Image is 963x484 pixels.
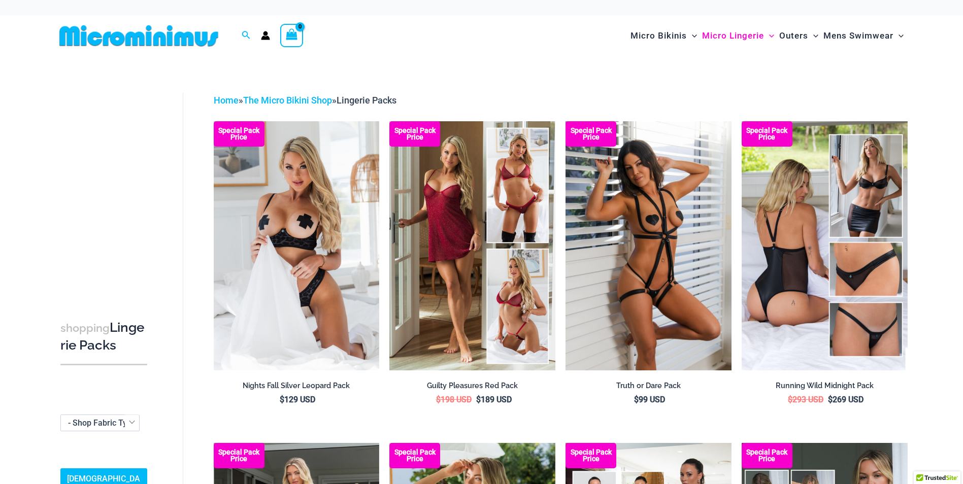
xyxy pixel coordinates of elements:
[280,395,284,404] span: $
[702,23,764,49] span: Micro Lingerie
[476,395,512,404] bdi: 189 USD
[389,381,555,391] h2: Guilty Pleasures Red Pack
[389,121,555,370] a: Guilty Pleasures Red Collection Pack F Guilty Pleasures Red Collection Pack BGuilty Pleasures Red...
[566,449,616,462] b: Special Pack Price
[280,24,304,47] a: View Shopping Cart, empty
[55,24,222,47] img: MM SHOP LOGO FLAT
[243,95,332,106] a: The Micro Bikini Shop
[60,414,140,431] span: - Shop Fabric Type
[821,20,906,51] a: Mens SwimwearMenu ToggleMenu Toggle
[788,395,792,404] span: $
[566,121,732,370] a: Truth or Dare Black 1905 Bodysuit 611 Micro 07 Truth or Dare Black 1905 Bodysuit 611 Micro 06Trut...
[214,127,264,141] b: Special Pack Price
[823,23,893,49] span: Mens Swimwear
[566,381,732,391] h2: Truth or Dare Pack
[808,23,818,49] span: Menu Toggle
[60,319,147,354] h3: Lingerie Packs
[742,381,908,394] a: Running Wild Midnight Pack
[566,127,616,141] b: Special Pack Price
[634,395,639,404] span: $
[337,95,396,106] span: Lingerie Packs
[742,127,792,141] b: Special Pack Price
[742,121,908,370] img: All Styles (1)
[779,23,808,49] span: Outers
[436,395,441,404] span: $
[61,415,139,431] span: - Shop Fabric Type
[628,20,700,51] a: Micro BikinisMenu ToggleMenu Toggle
[700,20,777,51] a: Micro LingerieMenu ToggleMenu Toggle
[389,449,440,462] b: Special Pack Price
[389,127,440,141] b: Special Pack Price
[389,381,555,394] a: Guilty Pleasures Red Pack
[436,395,472,404] bdi: 198 USD
[626,19,908,53] nav: Site Navigation
[214,381,380,391] h2: Nights Fall Silver Leopard Pack
[742,449,792,462] b: Special Pack Price
[630,23,687,49] span: Micro Bikinis
[893,23,904,49] span: Menu Toggle
[60,85,152,288] iframe: TrustedSite Certified
[389,121,555,370] img: Guilty Pleasures Red Collection Pack F
[214,121,380,370] img: Nights Fall Silver Leopard 1036 Bra 6046 Thong 09v2
[742,121,908,370] a: All Styles (1) Running Wild Midnight 1052 Top 6512 Bottom 04Running Wild Midnight 1052 Top 6512 B...
[214,95,239,106] a: Home
[566,121,732,370] img: Truth or Dare Black 1905 Bodysuit 611 Micro 07
[214,95,396,106] span: » »
[828,395,864,404] bdi: 269 USD
[242,29,251,42] a: Search icon link
[634,395,665,404] bdi: 99 USD
[788,395,823,404] bdi: 293 USD
[280,395,315,404] bdi: 129 USD
[214,121,380,370] a: Nights Fall Silver Leopard 1036 Bra 6046 Thong 09v2 Nights Fall Silver Leopard 1036 Bra 6046 Thon...
[476,395,481,404] span: $
[68,418,136,428] span: - Shop Fabric Type
[828,395,833,404] span: $
[777,20,821,51] a: OutersMenu ToggleMenu Toggle
[60,322,110,334] span: shopping
[214,449,264,462] b: Special Pack Price
[687,23,697,49] span: Menu Toggle
[566,381,732,394] a: Truth or Dare Pack
[261,31,270,40] a: Account icon link
[764,23,774,49] span: Menu Toggle
[214,381,380,394] a: Nights Fall Silver Leopard Pack
[742,381,908,391] h2: Running Wild Midnight Pack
